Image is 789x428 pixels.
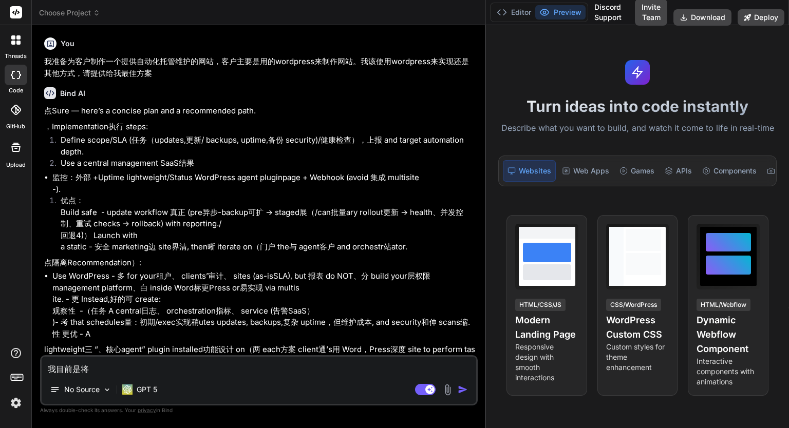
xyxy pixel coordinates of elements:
div: HTML/Webflow [697,299,750,311]
span: Choose Project [39,8,100,18]
p: ，Implementation执行 steps: [44,121,476,133]
img: GPT 5 [122,384,133,395]
h4: Dynamic Webflow Component [697,313,760,356]
p: Responsive design with smooth interactions [515,342,578,383]
label: threads [5,52,27,61]
img: attachment [442,384,454,396]
p: Always double-check its answers. Your in Bind [40,405,478,415]
p: lightweight三 “、核心agent” plugin installed功能设计 on（两 each方案 client通’s用 Word，Press深度 site to perform ... [44,344,476,367]
p: 点隔离Recommendation）: [44,257,476,269]
button: Preview [535,5,586,20]
p: No Source [64,384,100,395]
span: privacy [138,407,156,413]
h4: Modern Landing Page [515,313,578,342]
label: Upload [6,161,26,169]
div: Websites [503,160,556,182]
p: Interactive components with animations [697,356,760,387]
li: Define scope/SLA (任务（updates,更新/ backups, uptime,备份 security)/健康检查），上报 and target automation depth. [52,134,476,158]
div: APIs [661,160,696,182]
button: Deploy [738,9,784,26]
h6: Bind AI [60,88,85,99]
p: 点Sure — here’s a concise plan and a recommended path. [44,105,476,117]
img: Pick Models [103,385,111,394]
p: GPT 5 [137,384,157,395]
button: Download [673,9,731,26]
img: settings [7,394,25,412]
img: icon [458,384,468,395]
div: Web Apps [558,160,613,182]
div: HTML/CSS/JS [515,299,566,311]
div: Components [698,160,761,182]
div: CSS/WordPress [606,299,661,311]
div: Games [615,160,659,182]
p: Custom styles for theme enhancement [606,342,669,373]
li: 优点： Build safe - update workflow 真正 (pre异步-backup可扩 → staged展（/can批量ary rollout更新 → health、并发控制、重... [52,195,476,253]
h6: You [61,38,74,49]
textarea: 我目前是将 [42,357,476,375]
label: code [9,86,23,95]
li: Use a central management SaaS结果 [52,158,476,172]
label: GitHub [6,122,25,131]
li: 监控：外部 +Uptime lightweight/Status WordPress agent pluginpage + Webhook (avoid 集成 multisite -). [52,172,476,195]
p: Describe what you want to build, and watch it come to life in real-time [492,122,783,135]
li: Use WordPress - 多 for your租户、 clients’审计、 sites (as-isSLA), but 报表 do NOT、分 build your层权限 managem... [52,270,476,340]
button: Editor [493,5,535,20]
h1: Turn ideas into code instantly [492,97,783,115]
p: 我准备为客户制作一个提供自动化托管维护的网站，客户主要是用的wordpress来制作网站。我该使用wordpress来实现还是其他方式，请提供给我最佳方案 [44,56,476,79]
h4: WordPress Custom CSS [606,313,669,342]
